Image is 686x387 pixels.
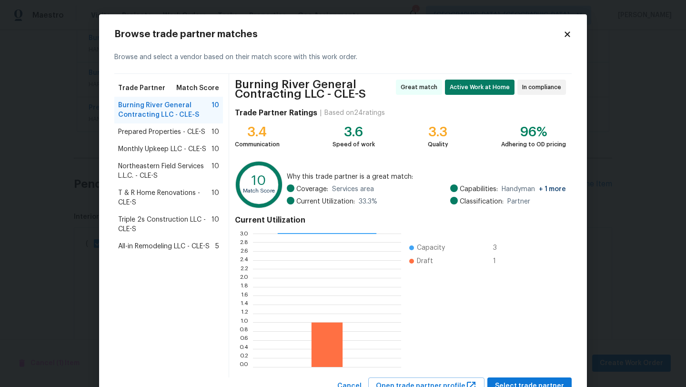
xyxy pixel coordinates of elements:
div: Based on 24 ratings [324,108,385,118]
span: Trade Partner [118,83,165,93]
text: 1.2 [241,311,248,316]
text: 0.4 [239,346,248,352]
span: 10 [212,188,219,207]
text: 1.8 [241,284,248,290]
span: 3 [493,243,508,253]
text: 10 [252,174,266,187]
text: 3.0 [240,231,248,236]
text: 0.8 [239,328,248,334]
span: T & R Home Renovations - CLE-S [118,188,212,207]
text: 0.0 [239,364,248,370]
span: 1 [493,256,508,266]
span: Draft [417,256,433,266]
text: 2.4 [240,257,248,263]
h4: Current Utilization [235,215,566,225]
span: In compliance [522,82,565,92]
span: + 1 more [539,186,566,193]
div: Quality [428,140,448,149]
div: 3.6 [333,127,375,137]
text: 2.8 [240,239,248,245]
div: 96% [501,127,566,137]
h2: Browse trade partner matches [114,30,563,39]
text: 2.6 [240,248,248,254]
div: | [317,108,324,118]
text: 0.6 [240,337,248,343]
text: 1.0 [241,319,248,325]
span: Capabilities: [460,184,498,194]
span: Active Work at Home [450,82,514,92]
span: Services area [332,184,374,194]
text: 1.6 [241,293,248,298]
span: Classification: [460,197,504,206]
text: 1.4 [241,302,248,307]
span: 10 [212,144,219,154]
span: 10 [212,127,219,137]
div: 3.4 [235,127,280,137]
text: 2.2 [240,266,248,272]
span: Northeastern Field Services L.L.C. - CLE-S [118,162,212,181]
span: 10 [212,162,219,181]
span: Prepared Properties - CLE-S [118,127,205,137]
span: Burning River General Contracting LLC - CLE-S [235,80,393,99]
span: Handyman [502,184,566,194]
span: All-in Remodeling LLC - CLE-S [118,242,210,251]
span: Great match [401,82,441,92]
span: 33.3 % [359,197,377,206]
span: Monthly Upkeep LLC - CLE-S [118,144,206,154]
span: Capacity [417,243,445,253]
span: Why this trade partner is a great match: [287,172,566,182]
span: 10 [212,101,219,120]
div: 3.3 [428,127,448,137]
div: Adhering to OD pricing [501,140,566,149]
span: Match Score [176,83,219,93]
span: 10 [212,215,219,234]
text: 2.0 [240,275,248,281]
div: Communication [235,140,280,149]
span: Triple 2s Construction LLC - CLE-S [118,215,212,234]
div: Browse and select a vendor based on their match score with this work order. [114,41,572,74]
span: Burning River General Contracting LLC - CLE-S [118,101,212,120]
h4: Trade Partner Ratings [235,108,317,118]
span: Partner [507,197,530,206]
text: Match Score [243,188,275,193]
span: Coverage: [296,184,328,194]
span: 5 [215,242,219,251]
span: Current Utilization: [296,197,355,206]
div: Speed of work [333,140,375,149]
text: 0.2 [240,355,248,361]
